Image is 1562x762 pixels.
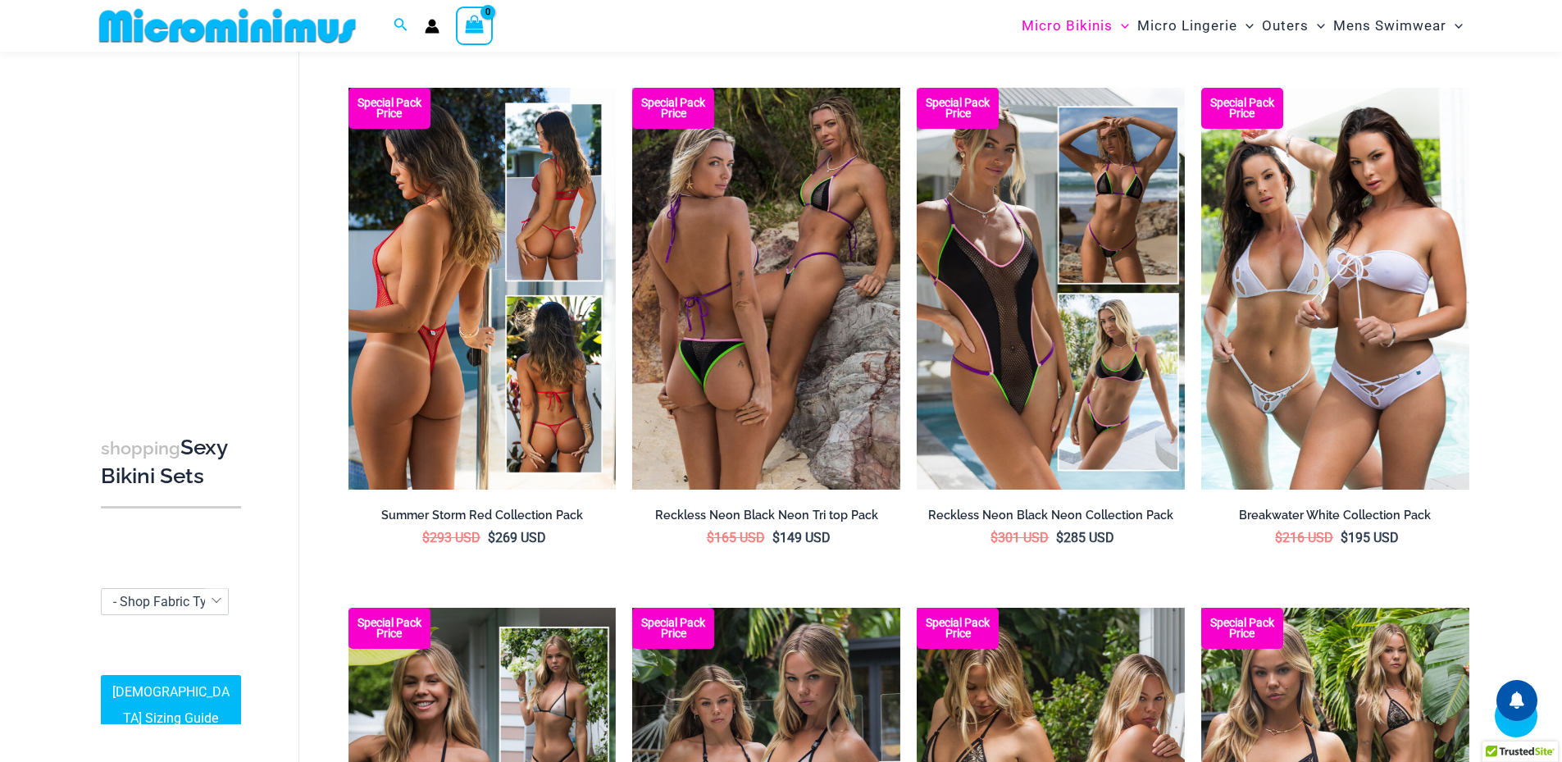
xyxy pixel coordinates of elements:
span: Menu Toggle [1309,5,1325,47]
b: Special Pack Price [917,98,999,119]
bdi: 195 USD [1341,530,1399,545]
h3: Sexy Bikini Sets [101,434,241,491]
span: $ [422,530,430,545]
img: MM SHOP LOGO FLAT [93,7,362,44]
a: Search icon link [394,16,408,36]
span: $ [990,530,998,545]
span: Mens Swimwear [1333,5,1446,47]
b: Special Pack Price [1201,618,1283,639]
b: Special Pack Price [632,98,714,119]
span: Outers [1262,5,1309,47]
bdi: 216 USD [1275,530,1333,545]
span: - Shop Fabric Type [102,589,228,614]
h2: Summer Storm Red Collection Pack [348,508,617,523]
span: - Shop Fabric Type [113,594,221,609]
span: Menu Toggle [1237,5,1254,47]
a: Breakwater White Collection Pack [1201,508,1469,529]
img: Collection Pack (5) [1201,88,1469,490]
a: Micro BikinisMenu ToggleMenu Toggle [1018,5,1133,47]
h2: Reckless Neon Black Neon Tri top Pack [632,508,900,523]
nav: Site Navigation [1015,2,1470,49]
img: Collection Pack [917,88,1185,490]
bdi: 165 USD [707,530,765,545]
span: $ [772,530,780,545]
h2: Breakwater White Collection Pack [1201,508,1469,523]
span: $ [488,530,495,545]
span: Menu Toggle [1446,5,1463,47]
span: - Shop Fabric Type [101,588,229,615]
a: Micro LingerieMenu ToggleMenu Toggle [1133,5,1258,47]
img: Tri Top Pack [632,88,900,490]
bdi: 293 USD [422,530,480,545]
bdi: 285 USD [1056,530,1114,545]
b: Special Pack Price [917,618,999,639]
span: Menu Toggle [1113,5,1129,47]
bdi: 269 USD [488,530,546,545]
span: $ [1056,530,1063,545]
a: Mens SwimwearMenu ToggleMenu Toggle [1329,5,1467,47]
a: Reckless Neon Black Neon Collection Pack [917,508,1185,529]
span: shopping [101,438,180,459]
a: Summer Storm Red Collection Pack F Summer Storm Red Collection Pack BSummer Storm Red Collection ... [348,88,617,490]
img: Summer Storm Red Collection Pack B [348,88,617,490]
a: Tri Top Pack Bottoms BBottoms B [632,88,900,490]
a: Account icon link [425,19,439,34]
a: [DEMOGRAPHIC_DATA] Sizing Guide [101,676,241,737]
a: OutersMenu ToggleMenu Toggle [1258,5,1329,47]
a: Collection Pack Top BTop B [917,88,1185,490]
span: $ [707,530,714,545]
b: Special Pack Price [348,618,430,639]
bdi: 301 USD [990,530,1049,545]
bdi: 149 USD [772,530,831,545]
span: Micro Lingerie [1137,5,1237,47]
span: $ [1341,530,1348,545]
a: Reckless Neon Black Neon Tri top Pack [632,508,900,529]
span: Micro Bikinis [1022,5,1113,47]
h2: Reckless Neon Black Neon Collection Pack [917,508,1185,523]
b: Special Pack Price [348,98,430,119]
span: $ [1275,530,1282,545]
b: Special Pack Price [632,618,714,639]
b: Special Pack Price [1201,98,1283,119]
a: Summer Storm Red Collection Pack [348,508,617,529]
iframe: TrustedSite Certified [101,55,248,383]
a: Collection Pack (5) Breakwater White 341 Top 4956 Shorts 08Breakwater White 341 Top 4956 Shorts 08 [1201,88,1469,490]
a: View Shopping Cart, empty [456,7,494,44]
